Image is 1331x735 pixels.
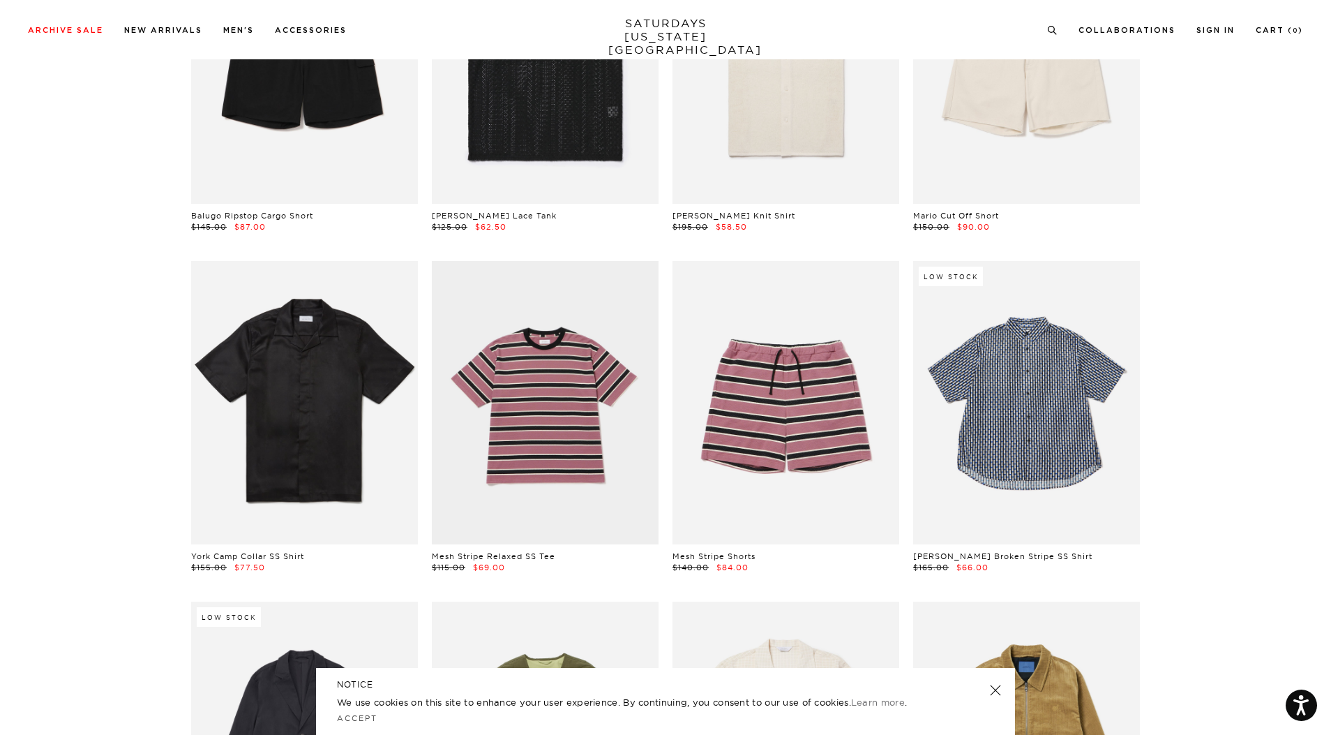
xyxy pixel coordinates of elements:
[337,695,945,709] p: We use cookies on this site to enhance your user experience. By continuing, you consent to our us...
[124,27,202,34] a: New Arrivals
[1078,27,1175,34] a: Collaborations
[851,697,905,708] a: Learn more
[672,222,708,232] span: $195.00
[913,222,949,232] span: $150.00
[913,563,949,572] span: $165.00
[223,27,254,34] a: Men's
[913,211,999,221] a: Mario Cut Off Short
[432,222,467,232] span: $125.00
[234,222,266,232] span: $87.00
[475,222,506,232] span: $62.50
[716,563,749,572] span: $84.00
[191,211,313,221] a: Balugo Ripstop Cargo Short
[197,607,261,627] div: Low Stock
[956,563,988,572] span: $66.00
[337,713,377,723] a: Accept
[919,267,983,286] div: Low Stock
[275,27,347,34] a: Accessories
[1196,27,1235,34] a: Sign In
[608,17,723,57] a: SATURDAYS[US_STATE][GEOGRAPHIC_DATA]
[716,222,747,232] span: $58.50
[432,551,555,561] a: Mesh Stripe Relaxed SS Tee
[913,551,1092,561] a: [PERSON_NAME] Broken Stripe SS Shirt
[432,563,465,572] span: $115.00
[337,678,994,691] h5: NOTICE
[672,563,709,572] span: $140.00
[1293,28,1298,34] small: 0
[432,211,557,221] a: [PERSON_NAME] Lace Tank
[957,222,990,232] span: $90.00
[191,222,227,232] span: $145.00
[672,551,755,561] a: Mesh Stripe Shorts
[1256,27,1303,34] a: Cart (0)
[191,551,304,561] a: York Camp Collar SS Shirt
[234,563,265,572] span: $77.50
[473,563,505,572] span: $69.00
[28,27,103,34] a: Archive Sale
[191,563,227,572] span: $155.00
[672,211,795,221] a: [PERSON_NAME] Knit Shirt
